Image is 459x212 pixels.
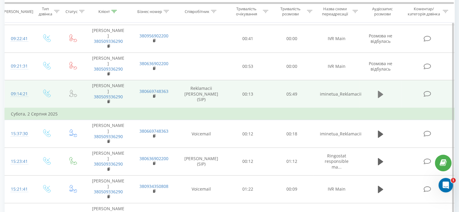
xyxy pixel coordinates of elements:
[226,25,270,52] td: 00:41
[270,175,314,203] td: 00:09
[314,175,359,203] td: IVR Main
[139,183,168,189] a: 380934350808
[438,178,453,192] iframe: Intercom live chat
[275,6,305,17] div: Тривалість розмови
[314,25,359,52] td: IVR Main
[11,156,27,167] div: 15:23:41
[11,60,27,72] div: 09:21:31
[369,61,392,72] span: Розмова не відбулась
[369,33,392,44] span: Розмова не відбулась
[139,61,168,66] a: 380636902200
[85,80,131,108] td: [PERSON_NAME]
[365,6,400,17] div: Аудіозапис розмови
[94,66,123,72] a: 380509336290
[11,183,27,195] div: 15:21:41
[270,120,314,148] td: 00:18
[270,148,314,176] td: 01:12
[94,38,123,44] a: 380509336290
[270,80,314,108] td: 05:49
[451,178,456,183] span: 1
[226,52,270,80] td: 00:53
[137,9,162,14] div: Бізнес номер
[11,88,27,100] div: 09:14:21
[226,175,270,203] td: 01:22
[3,9,33,14] div: [PERSON_NAME]
[11,33,27,45] div: 09:22:41
[177,80,226,108] td: Reklamacii [PERSON_NAME] (SIP)
[177,120,226,148] td: Voicemail
[231,6,262,17] div: Тривалість очікування
[406,6,441,17] div: Коментар/категорія дзвінка
[94,161,123,167] a: 380509336290
[94,134,123,139] a: 380509336290
[226,148,270,176] td: 00:12
[314,120,359,148] td: iminetua_Reklamacii
[185,9,209,14] div: Співробітник
[139,156,168,161] a: 380636902200
[5,108,454,120] td: Субота, 2 Серпня 2025
[319,6,351,17] div: Назва схеми переадресації
[65,9,78,14] div: Статус
[85,120,131,148] td: [PERSON_NAME]
[94,94,123,100] a: 380509336290
[177,175,226,203] td: Voicemail
[325,153,349,169] span: Ringostat responsible ma...
[270,25,314,52] td: 00:00
[94,189,123,195] a: 380509336290
[38,6,52,17] div: Тип дзвінка
[139,33,168,39] a: 380956902200
[314,80,359,108] td: iminetua_Reklamacii
[226,80,270,108] td: 00:13
[177,148,226,176] td: [PERSON_NAME] (SIP)
[139,88,168,94] a: 380669748363
[139,128,168,134] a: 380669748363
[314,52,359,80] td: IVR Main
[85,148,131,176] td: [PERSON_NAME]
[98,9,110,14] div: Клієнт
[85,25,131,52] td: [PERSON_NAME]
[226,120,270,148] td: 00:12
[85,175,131,203] td: [PERSON_NAME]
[11,128,27,140] div: 15:37:30
[85,52,131,80] td: [PERSON_NAME]
[270,52,314,80] td: 00:00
